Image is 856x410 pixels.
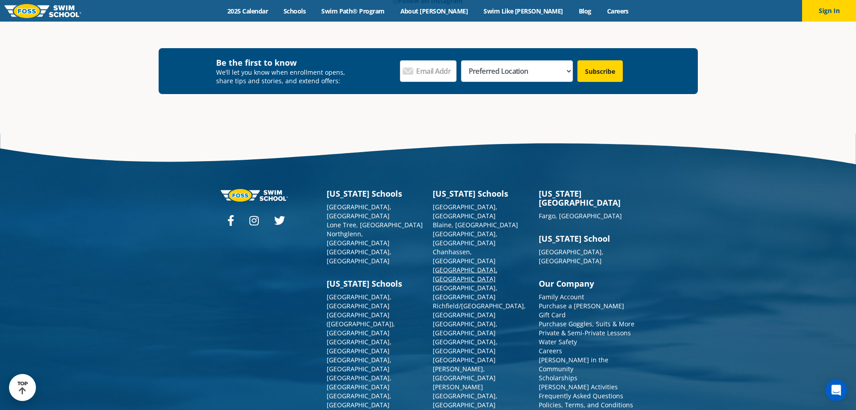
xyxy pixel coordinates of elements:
[327,279,424,288] h3: [US_STATE] Schools
[539,248,603,265] a: [GEOGRAPHIC_DATA], [GEOGRAPHIC_DATA]
[433,284,497,301] a: [GEOGRAPHIC_DATA], [GEOGRAPHIC_DATA]
[327,374,391,391] a: [GEOGRAPHIC_DATA], [GEOGRAPHIC_DATA]
[539,338,577,346] a: Water Safety
[220,7,276,15] a: 2025 Calendar
[577,60,623,82] input: Subscribe
[327,189,424,198] h3: [US_STATE] Schools
[392,7,476,15] a: About [PERSON_NAME]
[433,189,530,198] h3: [US_STATE] Schools
[314,7,392,15] a: Swim Path® Program
[539,302,624,319] a: Purchase a [PERSON_NAME] Gift Card
[571,7,599,15] a: Blog
[327,338,391,355] a: [GEOGRAPHIC_DATA], [GEOGRAPHIC_DATA]
[599,7,636,15] a: Careers
[539,383,618,391] a: [PERSON_NAME] Activities
[539,329,631,337] a: Private & Semi-Private Lessons
[433,356,496,382] a: [GEOGRAPHIC_DATA][PERSON_NAME], [GEOGRAPHIC_DATA]
[539,374,577,382] a: Scholarships
[433,302,526,319] a: Richfield/[GEOGRAPHIC_DATA], [GEOGRAPHIC_DATA]
[539,293,584,301] a: Family Account
[433,320,497,337] a: [GEOGRAPHIC_DATA], [GEOGRAPHIC_DATA]
[539,320,634,328] a: Purchase Goggles, Suits & More
[433,338,497,355] a: [GEOGRAPHIC_DATA], [GEOGRAPHIC_DATA]
[327,311,395,337] a: [GEOGRAPHIC_DATA] ([GEOGRAPHIC_DATA]), [GEOGRAPHIC_DATA]
[433,203,497,220] a: [GEOGRAPHIC_DATA], [GEOGRAPHIC_DATA]
[327,221,423,229] a: Lone Tree, [GEOGRAPHIC_DATA]
[539,279,636,288] h3: Our Company
[539,401,633,409] a: Policies, Terms, and Conditions
[221,189,288,201] img: Foss-logo-horizontal-white.svg
[327,293,391,310] a: [GEOGRAPHIC_DATA], [GEOGRAPHIC_DATA]
[216,57,351,68] h4: Be the first to know
[216,68,351,85] p: We’ll let you know when enrollment opens, share tips and stories, and extend offers:
[539,347,562,355] a: Careers
[539,189,636,207] h3: [US_STATE][GEOGRAPHIC_DATA]
[825,379,847,401] div: Open Intercom Messenger
[327,248,391,265] a: [GEOGRAPHIC_DATA], [GEOGRAPHIC_DATA]
[539,212,622,220] a: Fargo, [GEOGRAPHIC_DATA]
[276,7,314,15] a: Schools
[539,234,636,243] h3: [US_STATE] School
[476,7,571,15] a: Swim Like [PERSON_NAME]
[433,248,496,265] a: Chanhassen, [GEOGRAPHIC_DATA]
[539,356,608,373] a: [PERSON_NAME] in the Community
[433,230,497,247] a: [GEOGRAPHIC_DATA], [GEOGRAPHIC_DATA]
[433,266,497,283] a: [GEOGRAPHIC_DATA], [GEOGRAPHIC_DATA]
[327,203,391,220] a: [GEOGRAPHIC_DATA], [GEOGRAPHIC_DATA]
[433,221,518,229] a: Blaine, [GEOGRAPHIC_DATA]
[327,356,391,373] a: [GEOGRAPHIC_DATA], [GEOGRAPHIC_DATA]
[539,392,623,400] a: Frequently Asked Questions
[400,60,457,82] input: Email Address
[327,230,390,247] a: Northglenn, [GEOGRAPHIC_DATA]
[433,383,497,409] a: [PERSON_NAME][GEOGRAPHIC_DATA], [GEOGRAPHIC_DATA]
[327,392,391,409] a: [GEOGRAPHIC_DATA], [GEOGRAPHIC_DATA]
[4,4,81,18] img: FOSS Swim School Logo
[18,381,28,395] div: TOP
